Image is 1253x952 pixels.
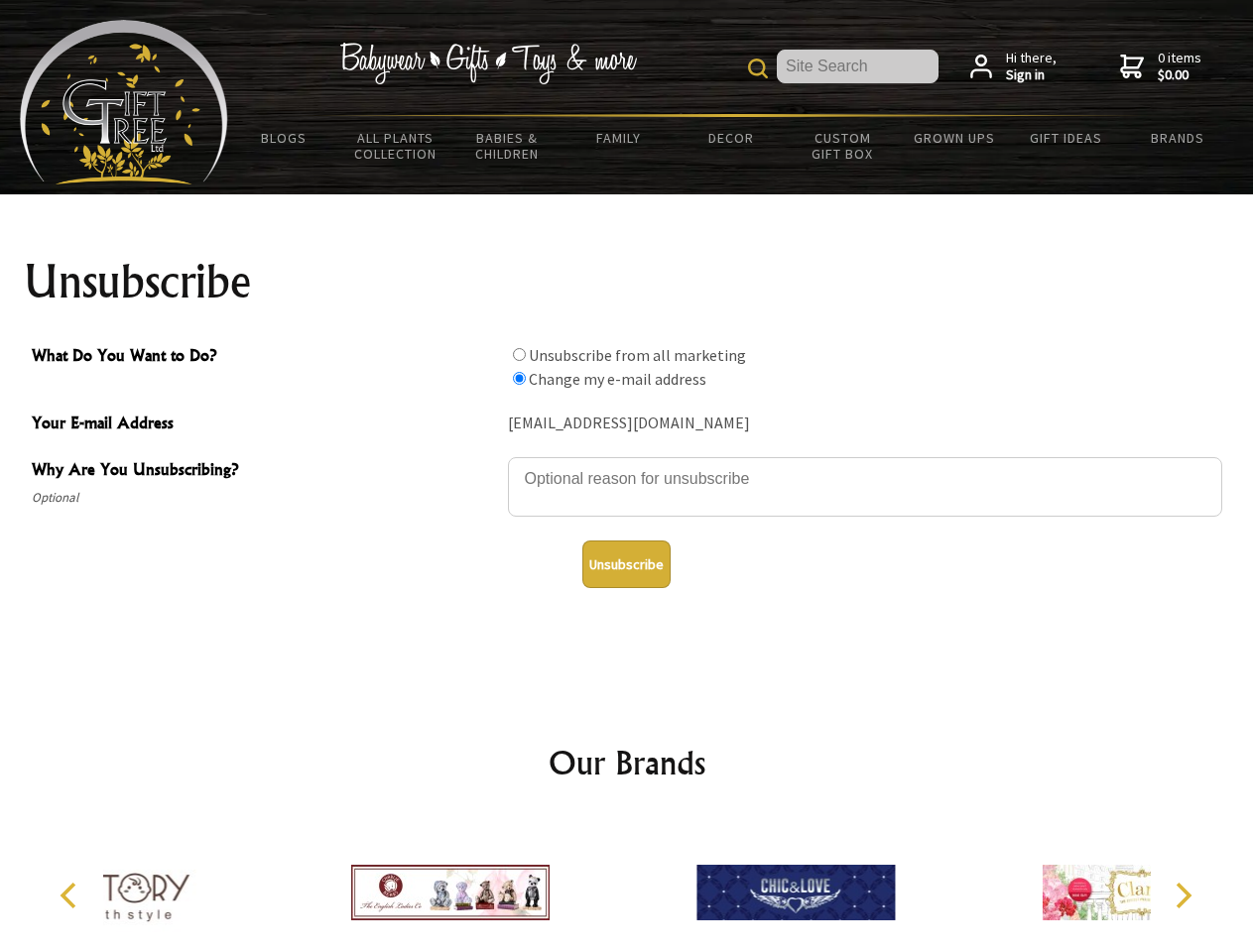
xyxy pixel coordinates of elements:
[508,409,1222,439] div: [EMAIL_ADDRESS][DOMAIN_NAME]
[582,540,671,588] button: Unsubscribe
[529,369,706,389] label: Change my e-mail address
[20,20,228,184] img: Babyware - Gifts - Toys and more...
[32,343,498,372] span: What Do You Want to Do?
[1120,50,1201,84] a: 0 items$0.00
[40,739,1214,786] h2: Our Brands
[1006,50,1057,84] span: Hi there,
[50,874,93,917] button: Previous
[777,50,939,83] input: Site Search
[1161,874,1204,917] button: Next
[1006,66,1057,84] strong: Sign in
[32,411,498,439] span: Your E-mail Address
[513,372,526,385] input: What Do You Want to Do?
[32,486,498,510] span: Optional
[970,50,1057,84] a: Hi there,Sign in
[228,117,340,159] a: BLOGS
[1158,66,1201,84] strong: $0.00
[1010,117,1122,159] a: Gift Ideas
[748,59,768,78] img: product search
[1158,49,1201,84] span: 0 items
[32,457,498,486] span: Why Are You Unsubscribing?
[529,345,746,365] label: Unsubscribe from all marketing
[451,117,564,175] a: Babies & Children
[1122,117,1234,159] a: Brands
[339,43,637,84] img: Babywear - Gifts - Toys & more
[24,258,1230,305] h1: Unsubscribe
[898,117,1010,159] a: Grown Ups
[675,117,787,159] a: Decor
[508,457,1222,517] textarea: Why Are You Unsubscribing?
[564,117,676,159] a: Family
[513,348,526,361] input: What Do You Want to Do?
[787,117,899,175] a: Custom Gift Box
[340,117,452,175] a: All Plants Collection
